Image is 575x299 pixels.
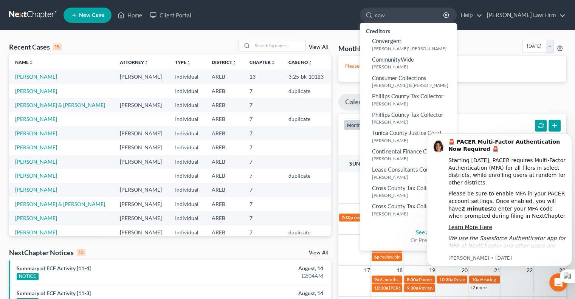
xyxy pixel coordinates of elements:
[17,273,39,280] div: NOTICE
[114,70,169,84] td: [PERSON_NAME]
[457,8,482,22] a: Help
[372,203,440,209] span: Cross County Tax Collector
[206,126,243,140] td: AREB
[114,197,169,211] td: [PERSON_NAME]
[206,70,243,84] td: AREB
[15,201,105,207] a: [PERSON_NAME] & [PERSON_NAME]
[282,169,331,183] td: duplicate
[206,225,243,239] td: AREB
[470,285,486,290] a: +2 more
[389,285,424,291] span: [PERSON_NAME]
[372,174,455,180] small: [PERSON_NAME]
[243,155,282,169] td: 7
[114,155,169,169] td: [PERSON_NAME]
[372,129,442,136] span: Tunica County Justice Court
[271,60,275,65] i: unfold_more
[206,197,243,211] td: AREB
[15,116,57,122] a: [PERSON_NAME]
[341,215,353,220] span: 7:30p
[309,250,328,256] a: View All
[282,225,331,239] td: duplicate
[79,12,104,18] span: New Case
[206,183,243,197] td: AREB
[169,211,205,225] td: Individual
[372,211,455,217] small: [PERSON_NAME]
[338,94,379,110] a: Calendar
[354,215,426,220] span: review did [PERSON_NAME] decide?
[282,84,331,98] td: duplicate
[243,211,282,225] td: 7
[243,197,282,211] td: 7
[77,249,85,256] div: 10
[206,140,243,154] td: AREB
[372,45,455,52] small: [PERSON_NAME]', [PERSON_NAME]
[439,277,453,282] span: 10:30a
[282,112,331,126] td: duplicate
[226,272,323,280] div: 12:04AM
[169,112,205,126] td: Individual
[169,183,205,197] td: Individual
[349,160,360,167] span: Sun
[146,8,195,22] a: Client Portal
[169,169,205,183] td: Individual
[372,166,449,173] span: Lease Consultants Corporation
[206,155,243,169] td: AREB
[360,182,457,201] a: Cross County Tax Collector[PERSON_NAME]
[120,59,149,65] a: Attorneyunfold_more
[360,26,457,35] div: Creditors
[372,137,455,144] small: [PERSON_NAME]
[344,62,560,70] p: Please setup your Firm's Monthly Goals
[338,44,392,53] h3: Monthly Progress
[416,229,451,235] a: See all results
[406,277,418,282] span: 8:30a
[360,200,457,219] a: Cross County Tax Collector[PERSON_NAME]
[360,109,457,127] a: Phillips County Tax Collector[PERSON_NAME]
[374,254,379,260] span: 6p
[175,59,191,65] a: Typeunfold_more
[232,60,237,65] i: unfold_more
[380,254,403,260] span: review bkty
[418,285,469,291] span: Review [PERSON_NAME]
[9,248,85,257] div: NextChapter Notices
[243,183,282,197] td: 7
[372,93,443,99] span: Phillips County Tax Collector
[15,88,57,94] a: [PERSON_NAME]
[206,211,243,225] td: AREB
[226,290,323,297] div: August, 14
[206,84,243,98] td: AREB
[15,158,57,165] a: [PERSON_NAME]
[372,111,443,118] span: Phillips County Tax Collector
[360,90,457,109] a: Phillips County Tax Collector[PERSON_NAME]
[395,266,403,275] span: 18
[471,277,479,282] span: 10a
[169,126,205,140] td: Individual
[206,169,243,183] td: AREB
[15,130,57,136] a: [PERSON_NAME]
[15,73,57,80] a: [PERSON_NAME]
[483,8,566,22] a: [PERSON_NAME] Law Firm
[114,98,169,112] td: [PERSON_NAME]
[549,273,567,291] iframe: Intercom live chat
[454,277,504,282] span: Review [PERSON_NAME]
[309,45,328,50] a: View All
[15,102,105,108] a: [PERSON_NAME] & [PERSON_NAME]
[169,70,205,84] td: Individual
[372,37,401,44] span: Convergent
[386,246,437,251] span: Review [PERSON_NAME]
[114,8,146,22] a: Home
[169,140,205,154] td: Individual
[360,127,457,146] a: Tunica County Justice Court[PERSON_NAME]
[243,112,282,126] td: 7
[253,40,305,51] input: Search by name...
[372,119,455,125] small: [PERSON_NAME]
[169,84,205,98] td: Individual
[169,155,205,169] td: Individual
[375,8,444,22] input: Search by name...
[372,184,440,191] span: Cross County Tax Collector
[15,172,57,179] a: [PERSON_NAME]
